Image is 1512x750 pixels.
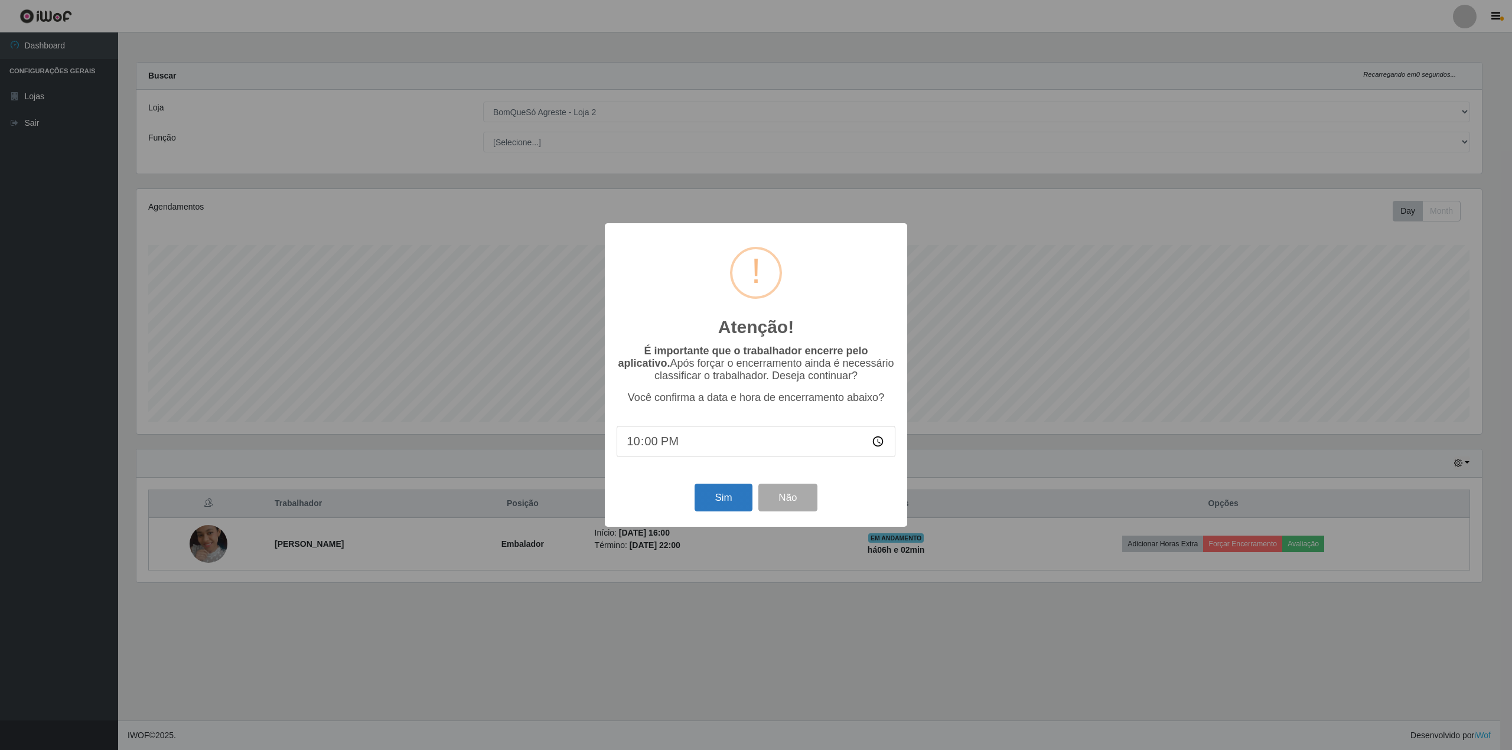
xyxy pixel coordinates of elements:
[758,484,817,511] button: Não
[617,345,895,382] p: Após forçar o encerramento ainda é necessário classificar o trabalhador. Deseja continuar?
[618,345,868,369] b: É importante que o trabalhador encerre pelo aplicativo.
[617,392,895,404] p: Você confirma a data e hora de encerramento abaixo?
[718,317,794,338] h2: Atenção!
[695,484,752,511] button: Sim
